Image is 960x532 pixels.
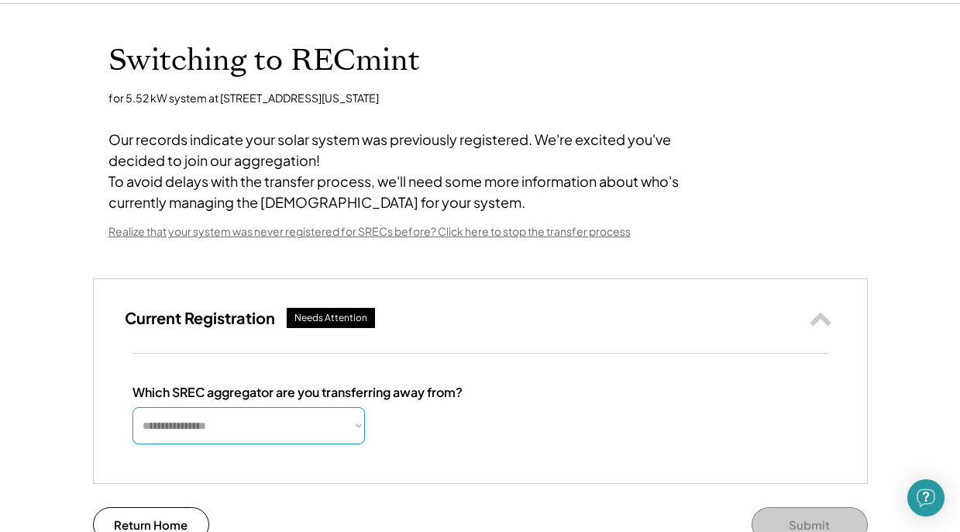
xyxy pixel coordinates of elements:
div: Our records indicate your solar system was previously registered. We're excited you've decided to... [108,129,728,212]
div: for 5.52 kW system at [STREET_ADDRESS][US_STATE] [108,91,379,106]
div: Which SREC aggregator are you transferring away from? [132,385,463,401]
h3: Current Registration [125,308,275,328]
div: Open Intercom Messenger [907,479,945,516]
div: Realize that your system was never registered for SRECs before? Click here to stop the transfer p... [108,224,631,240]
h1: Switching to RECmint [108,43,852,79]
div: Needs Attention [294,312,367,325]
